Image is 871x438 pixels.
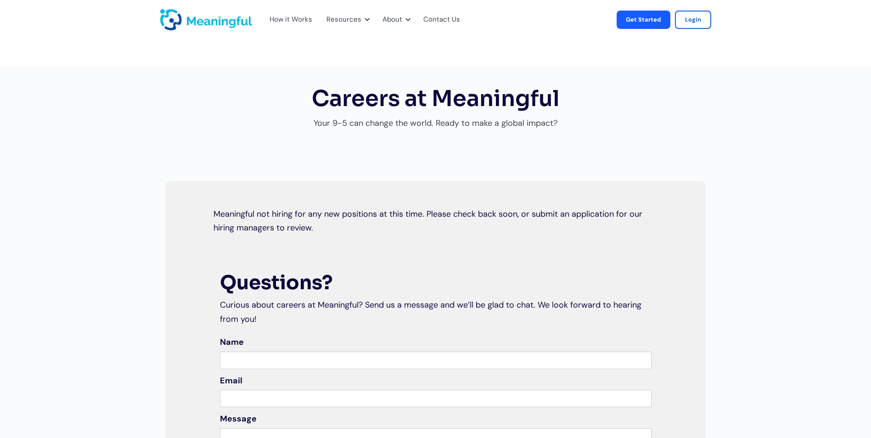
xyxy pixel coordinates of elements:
div: Resources [326,14,361,26]
div: How it Works [270,14,312,26]
div: Resources [321,5,372,35]
div: About [382,14,402,26]
div: Meaningful not hiring for any new positions at this time. Please check back soon, or submit an ap... [214,207,658,235]
label: Email [220,374,652,388]
p: Your 9-5 can change the world. Ready to make a global impact? [314,116,557,130]
div: Curious about careers at Meaningful? Send us a message and we’ll be glad to chat. We look forward... [220,298,652,326]
a: How it Works [270,14,305,26]
div: Contact Us [418,5,471,35]
div: About [377,5,413,35]
a: Login [675,11,711,29]
div: How it Works [264,5,316,35]
a: Contact Us [423,14,460,26]
label: Message [220,412,652,426]
strong: Questions? [220,270,333,295]
a: Get Started [617,11,670,29]
a: home [160,9,183,30]
h2: Careers at Meaningful [312,85,560,112]
label: Name [220,335,652,349]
